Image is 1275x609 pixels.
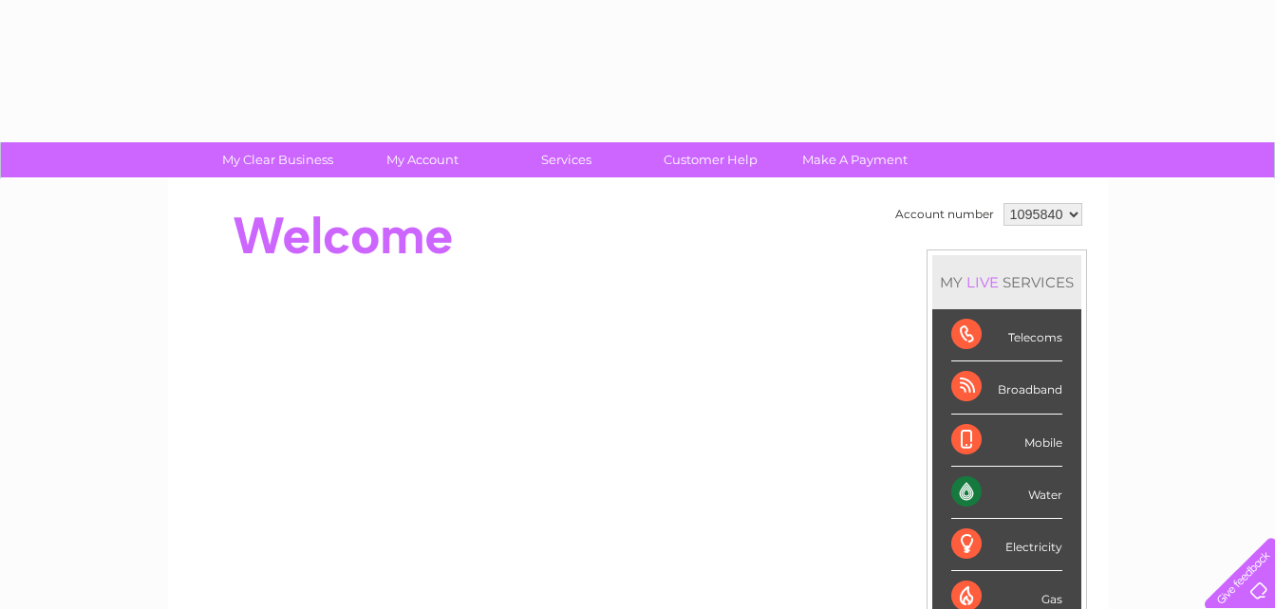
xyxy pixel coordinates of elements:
div: Telecoms [951,309,1062,361]
div: Electricity [951,519,1062,571]
div: Water [951,467,1062,519]
div: Broadband [951,361,1062,414]
a: My Clear Business [199,142,356,177]
a: Customer Help [632,142,789,177]
a: My Account [344,142,500,177]
a: Make A Payment [777,142,933,177]
div: LIVE [963,273,1003,291]
div: Mobile [951,415,1062,467]
div: MY SERVICES [932,255,1081,309]
a: Services [488,142,645,177]
td: Account number [891,198,999,231]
